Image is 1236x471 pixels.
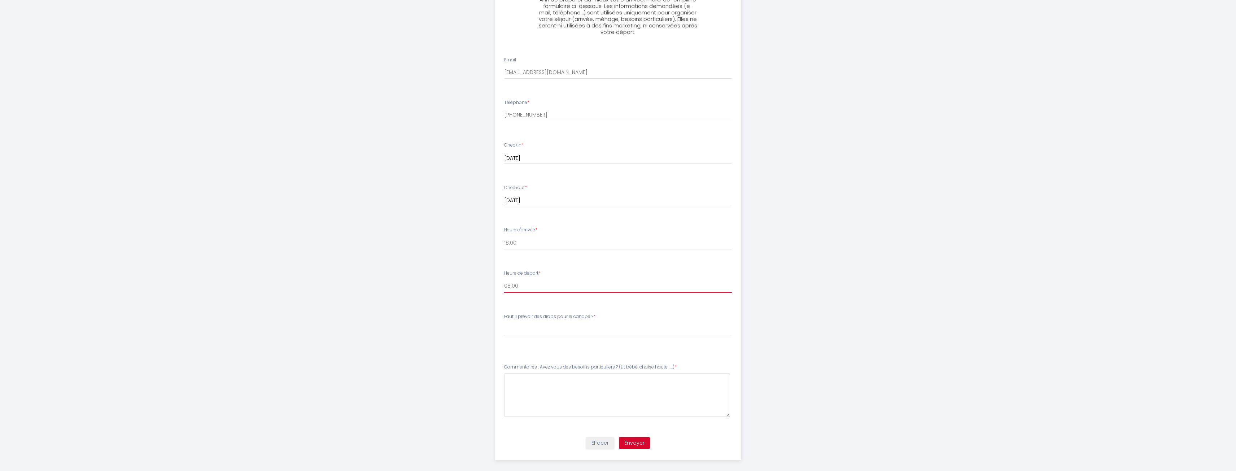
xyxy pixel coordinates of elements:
label: Heure d'arrivée [504,227,537,234]
label: Faut il prévoir des draps pour le canapé ? [504,313,595,320]
button: Effacer [586,437,614,449]
label: Téléphone [504,99,529,106]
button: Envoyer [619,437,650,449]
label: Commentaires : Avez vous des besoins particuliers ? (Lit bébé, chaise haute , ...) [504,364,677,371]
label: Checkout [504,184,527,191]
label: Heure de départ [504,270,541,277]
label: Checkin [504,142,524,149]
label: Email [504,57,516,64]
